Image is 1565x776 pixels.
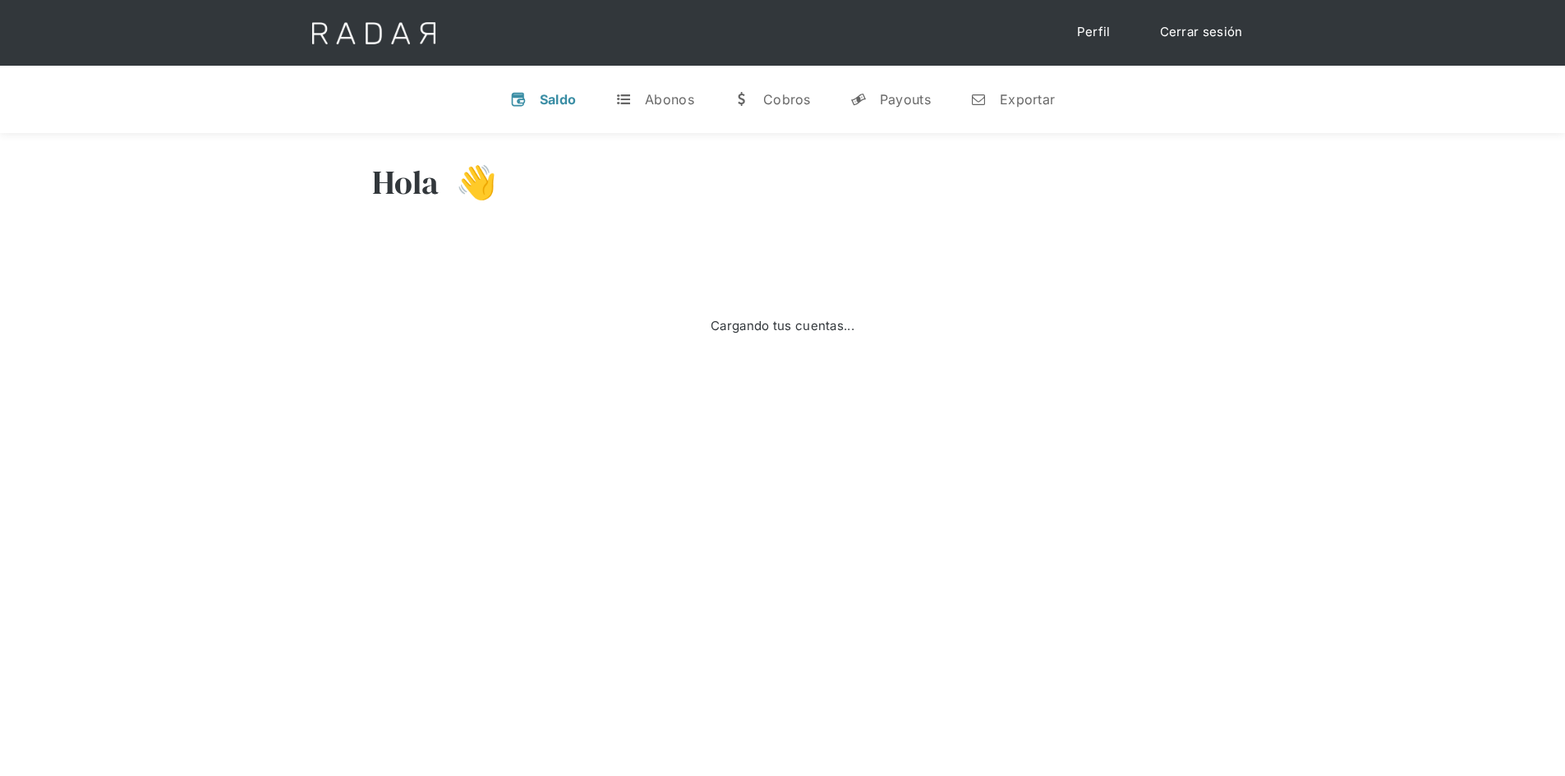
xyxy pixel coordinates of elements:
[645,91,694,108] div: Abonos
[440,162,497,203] h3: 👋
[850,91,867,108] div: y
[880,91,931,108] div: Payouts
[763,91,811,108] div: Cobros
[970,91,987,108] div: n
[711,317,854,336] div: Cargando tus cuentas...
[372,162,440,203] h3: Hola
[1000,91,1055,108] div: Exportar
[615,91,632,108] div: t
[734,91,750,108] div: w
[510,91,527,108] div: v
[1061,16,1127,48] a: Perfil
[1144,16,1259,48] a: Cerrar sesión
[540,91,577,108] div: Saldo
